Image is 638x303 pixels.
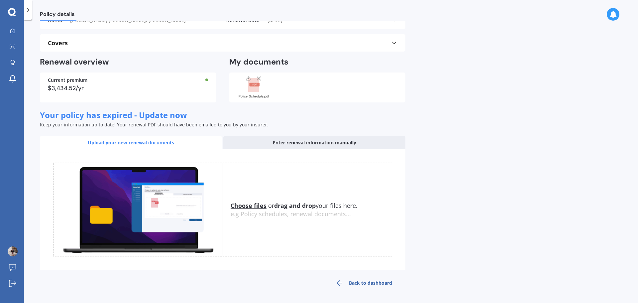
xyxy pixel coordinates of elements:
span: Policy details [40,11,76,20]
u: Choose files [231,202,266,210]
a: Back to dashboard [322,275,405,291]
img: upload.de96410c8ce839c3fdd5.gif [53,163,223,256]
div: Policy Schedule.pdf [237,95,270,98]
div: Enter renewal information manually [223,136,405,149]
span: Your policy has expired - Update now [40,109,187,120]
b: drag and drop [274,202,316,210]
h2: Renewal overview [40,57,216,67]
span: or your files here. [231,202,358,210]
div: Upload your new renewal documents [40,136,222,149]
div: $3,434.52/yr [48,85,208,91]
span: Keep your information up to date! Your renewal PDF should have been emailed to you by your insurer. [40,121,268,128]
h2: My documents [229,57,288,67]
div: e.g Policy schedules, renewal documents... [231,211,392,218]
img: ACg8ocLRFUwlYFTFmVsQkHm7EU1ZEg_CJqqvERiKNXTDzsAILMjfnqIO=s96-c [8,246,18,256]
div: Covers [48,40,397,46]
div: Current premium [48,78,208,82]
